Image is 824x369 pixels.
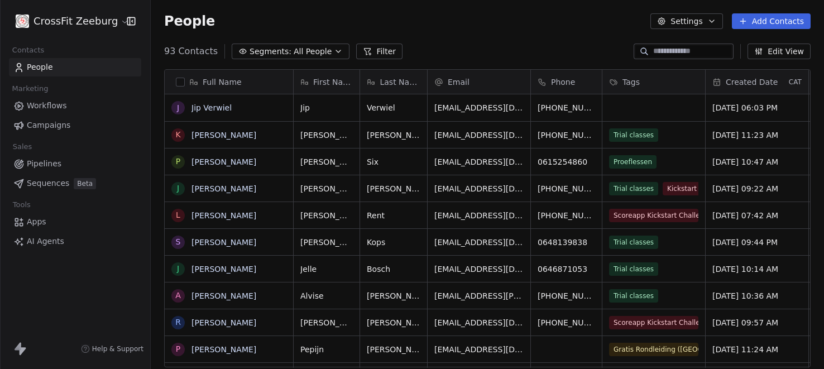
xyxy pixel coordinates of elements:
span: AI Agents [27,236,64,247]
span: [DATE] 11:23 AM [712,130,802,141]
div: Last Name [360,70,427,94]
span: [EMAIL_ADDRESS][DOMAIN_NAME] [434,102,524,113]
span: [PERSON_NAME] [367,344,420,355]
span: [EMAIL_ADDRESS][DOMAIN_NAME] [434,183,524,194]
a: Pipelines [9,155,141,173]
a: [PERSON_NAME] [191,291,256,300]
a: Jip Verwiel [191,103,232,112]
span: Six [367,156,420,167]
div: Email [428,70,530,94]
button: Settings [650,13,722,29]
span: [DATE] 07:42 AM [712,210,802,221]
span: Email [448,76,470,88]
span: Jip [300,102,353,113]
span: Apps [27,216,46,228]
span: [DATE] 09:57 AM [712,317,802,328]
a: AI Agents [9,232,141,251]
span: Tags [622,76,640,88]
span: [EMAIL_ADDRESS][DOMAIN_NAME] [434,156,524,167]
div: Phone [531,70,602,94]
span: Beta [74,178,96,189]
span: 0648139838 [538,237,595,248]
a: People [9,58,141,76]
img: logo%20website.jpg [16,15,29,28]
span: [PERSON_NAME] [367,317,420,328]
span: Contacts [7,42,49,59]
a: Apps [9,213,141,231]
span: Scoreapp Kickstart Challenge [609,316,698,329]
a: SequencesBeta [9,174,141,193]
div: grid [165,94,294,368]
div: P [176,156,180,167]
span: Scoreapp Kickstart Challenge [609,209,698,222]
span: [EMAIL_ADDRESS][DOMAIN_NAME] [434,263,524,275]
span: Pipelines [27,158,61,170]
span: CAT [789,78,802,87]
button: Add Contacts [732,13,811,29]
span: Kops [367,237,420,248]
span: Trial classes [609,236,658,249]
a: [PERSON_NAME] [191,157,256,166]
span: [PERSON_NAME] [300,183,353,194]
span: Trial classes [609,289,658,303]
span: Marketing [7,80,53,97]
span: [PERSON_NAME] [300,156,353,167]
div: J [177,183,179,194]
span: [EMAIL_ADDRESS][DOMAIN_NAME] [434,237,524,248]
a: [PERSON_NAME] [191,184,256,193]
span: [PHONE_NUMBER] [538,290,595,301]
span: People [164,13,215,30]
span: [EMAIL_ADDRESS][DOMAIN_NAME] [434,344,524,355]
span: Sequences [27,178,69,189]
span: CrossFit Zeeburg [33,14,118,28]
span: Segments: [250,46,291,57]
span: [DATE] 11:24 AM [712,344,802,355]
div: S [176,236,181,248]
span: [PHONE_NUMBER] [538,130,595,141]
span: [PERSON_NAME] [300,237,353,248]
button: Edit View [748,44,811,59]
span: Gratis Rondleiding ([GEOGRAPHIC_DATA]) [609,343,698,356]
div: J [177,102,179,114]
span: Help & Support [92,344,143,353]
span: Verwiel [367,102,420,113]
a: [PERSON_NAME] [191,265,256,274]
span: [DATE] 09:22 AM [712,183,802,194]
span: [PERSON_NAME] [367,130,420,141]
span: Jelle [300,263,353,275]
a: Workflows [9,97,141,115]
button: CrossFit Zeeburg [13,12,119,31]
span: Sales [8,138,37,155]
a: [PERSON_NAME] [191,131,256,140]
span: [DATE] 10:14 AM [712,263,802,275]
span: Pepijn [300,344,353,355]
span: [PHONE_NUMBER] [538,102,595,113]
span: [PERSON_NAME] [367,183,420,194]
span: [PERSON_NAME] [300,130,353,141]
div: R [175,317,181,328]
span: Kickstart Challenge (EN) [663,182,752,195]
div: First Name [294,70,360,94]
a: Help & Support [81,344,143,353]
span: [DATE] 06:03 PM [712,102,802,113]
span: Last Name [380,76,420,88]
a: [PERSON_NAME] [191,238,256,247]
span: First Name [313,76,353,88]
span: Trial classes [609,182,658,195]
span: [EMAIL_ADDRESS][DOMAIN_NAME] [434,130,524,141]
span: [PHONE_NUMBER] [538,317,595,328]
span: [PHONE_NUMBER] [538,210,595,221]
span: Alvise [300,290,353,301]
span: Full Name [203,76,242,88]
a: [PERSON_NAME] [191,318,256,327]
div: Created DateCAT [706,70,808,94]
span: Proeflessen [609,155,657,169]
span: Trial classes [609,128,658,142]
div: L [176,209,180,221]
span: Trial classes [609,262,658,276]
span: [EMAIL_ADDRESS][DOMAIN_NAME] [434,210,524,221]
a: [PERSON_NAME] [191,211,256,220]
span: [PHONE_NUMBER] [538,183,595,194]
div: J [177,263,179,275]
span: Tools [8,197,35,213]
